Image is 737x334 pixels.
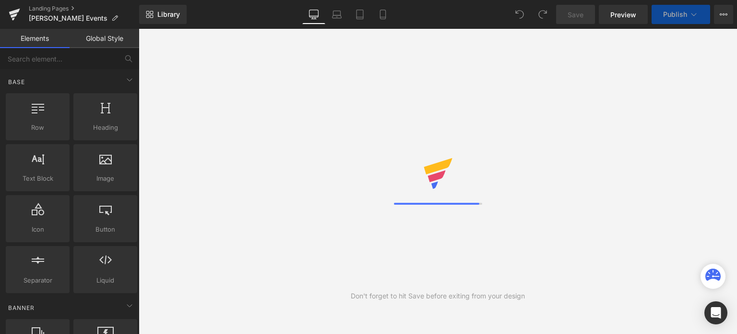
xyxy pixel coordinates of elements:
a: New Library [139,5,187,24]
span: Text Block [9,173,67,184]
button: Redo [533,5,552,24]
span: Icon [9,224,67,235]
a: Global Style [70,29,139,48]
a: Preview [599,5,648,24]
span: Heading [76,123,134,133]
div: Open Intercom Messenger [704,301,727,324]
a: Desktop [302,5,325,24]
div: Don't forget to hit Save before exiting from your design [351,291,525,301]
span: Publish [663,11,687,18]
span: [PERSON_NAME] Events [29,14,107,22]
a: Laptop [325,5,348,24]
span: Base [7,77,26,87]
a: Landing Pages [29,5,139,12]
a: Mobile [371,5,394,24]
span: Image [76,173,134,184]
span: Banner [7,303,36,312]
span: Button [76,224,134,235]
button: Publish [652,5,710,24]
button: More [714,5,733,24]
button: Undo [510,5,529,24]
span: Separator [9,275,67,285]
span: Library [157,10,180,19]
span: Row [9,123,67,133]
span: Preview [610,10,636,20]
a: Tablet [348,5,371,24]
span: Save [568,10,583,20]
span: Liquid [76,275,134,285]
